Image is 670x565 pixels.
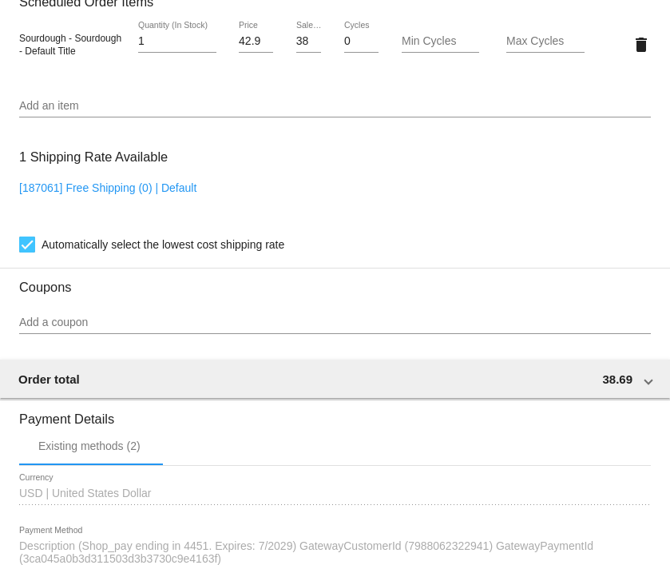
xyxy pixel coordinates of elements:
mat-icon: delete [632,35,651,54]
div: Existing methods (2) [38,440,141,452]
span: USD | United States Dollar [19,487,151,499]
input: Quantity (In Stock) [138,35,216,48]
input: Max Cycles [506,35,585,48]
span: Automatically select the lowest cost shipping rate [42,235,284,254]
input: Sale Price [296,35,322,48]
h3: Coupons [19,268,651,295]
span: Description (Shop_pay ending in 4451. Expires: 7/2029) GatewayCustomerId (7988062322941) GatewayP... [19,539,593,565]
span: Order total [18,372,80,386]
h3: Payment Details [19,400,651,427]
input: Add an item [19,100,651,113]
span: 38.69 [602,372,632,386]
input: Cycles [344,35,379,48]
span: Sourdough - Sourdough - Default Title [19,33,121,57]
h3: 1 Shipping Rate Available [19,140,168,174]
a: [187061] Free Shipping (0) | Default [19,181,196,194]
input: Price [239,35,273,48]
input: Min Cycles [402,35,480,48]
input: Add a coupon [19,316,651,329]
